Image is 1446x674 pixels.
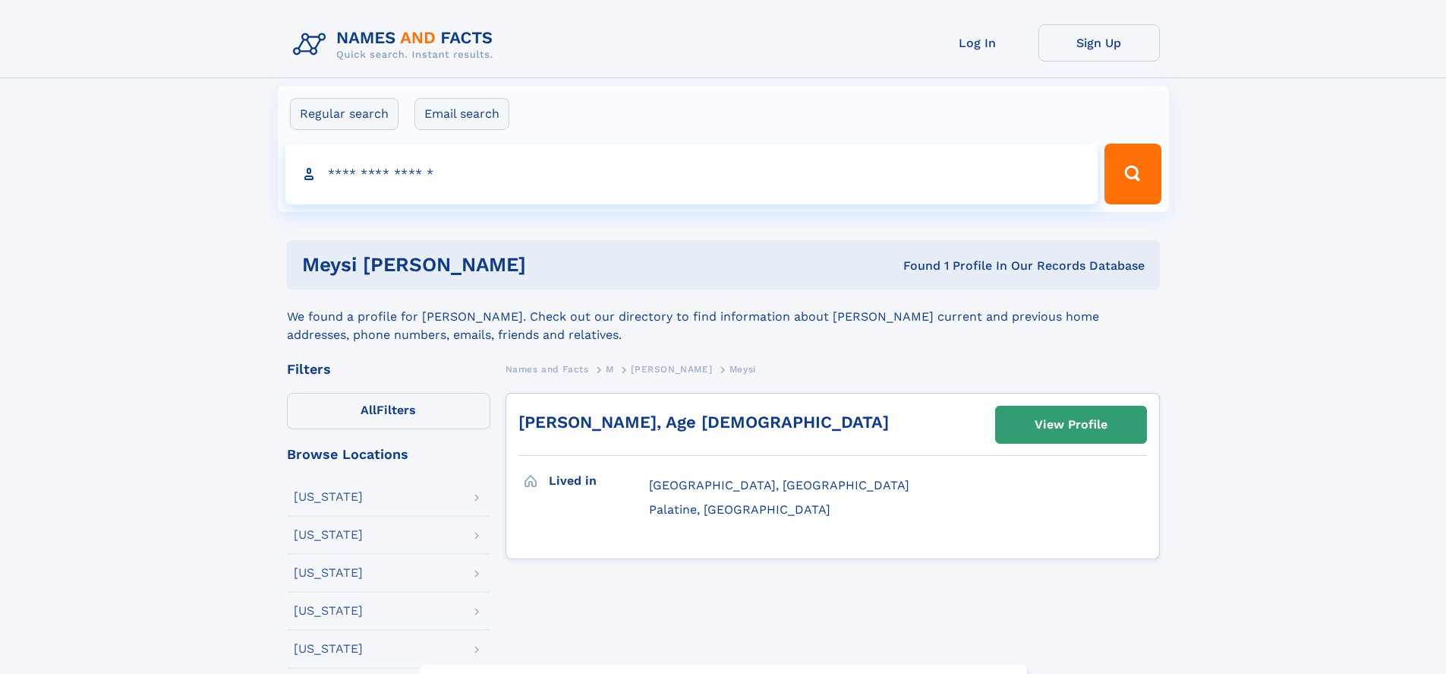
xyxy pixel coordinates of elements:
[917,24,1038,62] a: Log In
[549,468,649,494] h3: Lived in
[287,290,1160,344] div: We found a profile for [PERSON_NAME]. Check out our directory to find information about [PERSON_N...
[414,98,509,130] label: Email search
[302,255,715,274] h1: meysi [PERSON_NAME]
[996,407,1146,443] a: View Profile
[518,413,889,432] a: [PERSON_NAME], Age [DEMOGRAPHIC_DATA]
[287,393,490,429] label: Filters
[649,502,830,517] span: Palatine, [GEOGRAPHIC_DATA]
[294,567,363,579] div: [US_STATE]
[294,643,363,655] div: [US_STATE]
[729,364,756,375] span: Meysi
[506,359,589,378] a: Names and Facts
[714,258,1145,274] div: Found 1 Profile In Our Records Database
[294,529,363,541] div: [US_STATE]
[294,605,363,617] div: [US_STATE]
[606,364,614,375] span: M
[287,24,506,65] img: Logo Names and Facts
[631,364,712,375] span: [PERSON_NAME]
[1104,144,1161,204] button: Search Button
[290,98,399,130] label: Regular search
[1035,407,1107,442] div: View Profile
[287,448,490,461] div: Browse Locations
[631,359,712,378] a: [PERSON_NAME]
[294,491,363,503] div: [US_STATE]
[606,359,614,378] a: M
[285,144,1098,204] input: search input
[287,362,490,376] div: Filters
[361,403,376,417] span: All
[649,478,909,492] span: [GEOGRAPHIC_DATA], [GEOGRAPHIC_DATA]
[1038,24,1160,62] a: Sign Up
